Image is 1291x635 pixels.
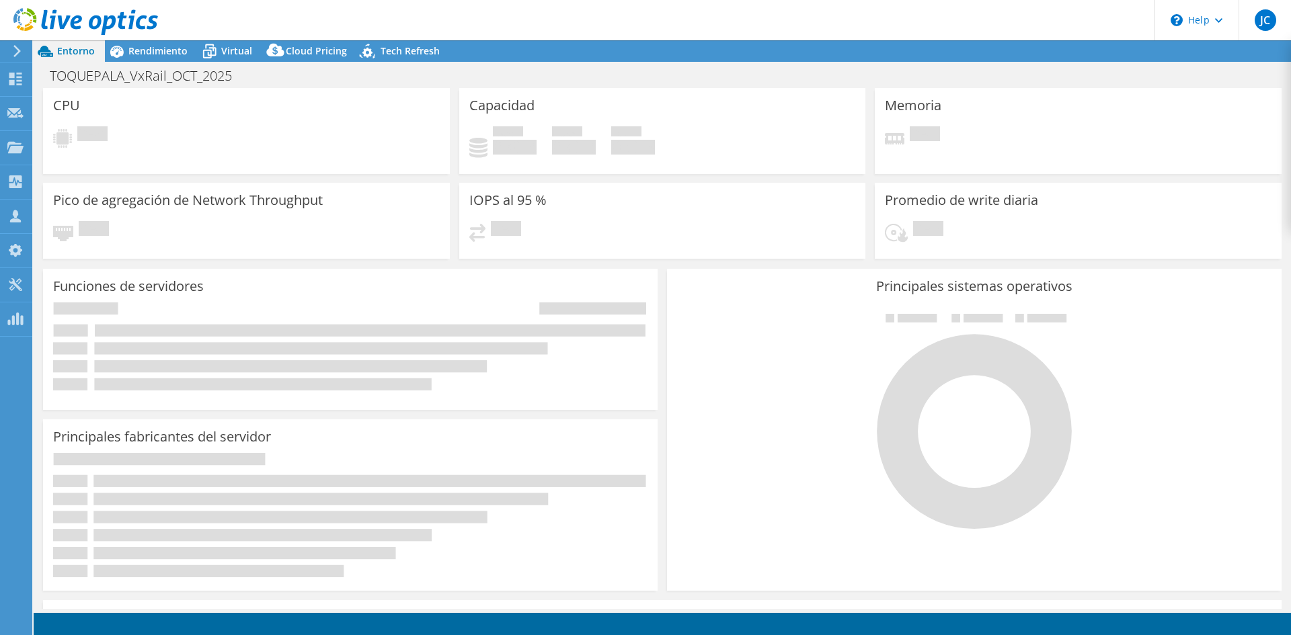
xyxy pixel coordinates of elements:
[885,98,941,113] h3: Memoria
[221,44,252,57] span: Virtual
[677,279,1272,294] h3: Principales sistemas operativos
[53,193,323,208] h3: Pico de agregación de Network Throughput
[53,98,80,113] h3: CPU
[44,69,253,83] h1: TOQUEPALA_VxRail_OCT_2025
[1171,14,1183,26] svg: \n
[77,126,108,144] span: Pendiente
[286,44,347,57] span: Cloud Pricing
[57,44,95,57] span: Entorno
[381,44,440,57] span: Tech Refresh
[53,279,204,294] h3: Funciones de servidores
[552,126,582,140] span: Libre
[493,126,523,140] span: Used
[53,429,271,444] h3: Principales fabricantes del servidor
[913,221,943,239] span: Pendiente
[552,140,596,155] h4: 0 GiB
[469,98,535,113] h3: Capacidad
[491,221,521,239] span: Pendiente
[469,193,547,208] h3: IOPS al 95 %
[611,140,655,155] h4: 0 GiB
[493,140,537,155] h4: 0 GiB
[79,221,109,239] span: Pendiente
[611,126,641,140] span: Total
[885,193,1038,208] h3: Promedio de write diaria
[128,44,188,57] span: Rendimiento
[1255,9,1276,31] span: JC
[910,126,940,144] span: Pendiente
